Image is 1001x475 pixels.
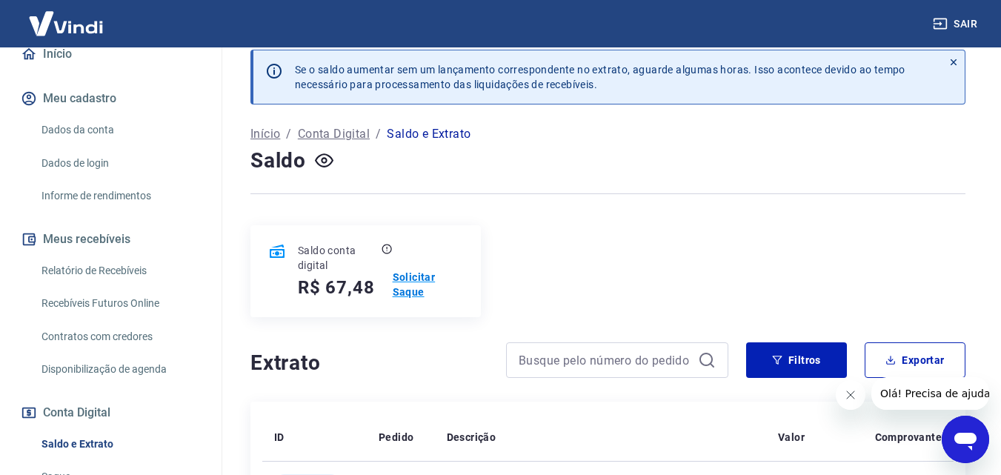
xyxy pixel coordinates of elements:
[18,82,204,115] button: Meu cadastro
[295,62,905,92] p: Se o saldo aumentar sem um lançamento correspondente no extrato, aguarde algumas horas. Isso acon...
[298,243,379,273] p: Saldo conta digital
[36,288,204,319] a: Recebíveis Futuros Online
[930,10,983,38] button: Sair
[9,10,124,22] span: Olá! Precisa de ajuda?
[865,342,965,378] button: Exportar
[18,1,114,46] img: Vindi
[250,146,306,176] h4: Saldo
[942,416,989,463] iframe: Botão para abrir a janela de mensagens
[274,430,285,445] p: ID
[387,125,470,143] p: Saldo e Extrato
[36,115,204,145] a: Dados da conta
[36,354,204,385] a: Disponibilização de agenda
[376,125,381,143] p: /
[871,377,989,410] iframe: Mensagem da empresa
[778,430,805,445] p: Valor
[746,342,847,378] button: Filtros
[393,270,463,299] a: Solicitar Saque
[875,430,942,445] p: Comprovante
[18,223,204,256] button: Meus recebíveis
[250,125,280,143] a: Início
[36,256,204,286] a: Relatório de Recebíveis
[18,38,204,70] a: Início
[379,430,413,445] p: Pedido
[286,125,291,143] p: /
[298,125,370,143] a: Conta Digital
[447,430,496,445] p: Descrição
[519,349,692,371] input: Busque pelo número do pedido
[250,348,488,378] h4: Extrato
[36,429,204,459] a: Saldo e Extrato
[36,148,204,179] a: Dados de login
[36,181,204,211] a: Informe de rendimentos
[298,276,374,299] h5: R$ 67,48
[18,396,204,429] button: Conta Digital
[36,322,204,352] a: Contratos com credores
[836,380,865,410] iframe: Fechar mensagem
